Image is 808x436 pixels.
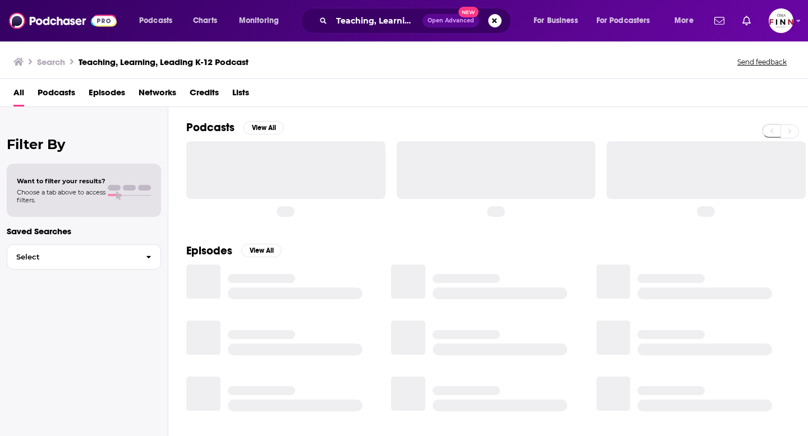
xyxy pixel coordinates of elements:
[710,11,729,30] a: Show notifications dropdown
[186,12,224,30] a: Charts
[7,226,161,236] p: Saved Searches
[7,244,161,270] button: Select
[534,13,578,29] span: For Business
[769,8,793,33] button: Show profile menu
[332,12,423,30] input: Search podcasts, credits, & more...
[190,84,219,106] a: Credits
[458,7,479,17] span: New
[17,177,105,185] span: Want to filter your results?
[674,13,694,29] span: More
[131,12,187,30] button: open menu
[38,84,75,106] a: Podcasts
[193,13,217,29] span: Charts
[769,8,793,33] span: Logged in as FINNMadison
[7,253,137,261] span: Select
[526,12,592,30] button: open menu
[37,57,65,67] h3: Search
[311,8,522,34] div: Search podcasts, credits, & more...
[186,244,282,258] a: EpisodesView All
[13,84,24,106] a: All
[9,10,117,31] img: Podchaser - Follow, Share and Rate Podcasts
[239,13,279,29] span: Monitoring
[734,57,790,67] button: Send feedback
[423,14,479,27] button: Open AdvancedNew
[244,121,284,134] button: View All
[738,11,755,30] a: Show notifications dropdown
[428,18,474,24] span: Open Advanced
[89,84,125,106] a: Episodes
[186,244,232,258] h2: Episodes
[667,12,708,30] button: open menu
[232,84,249,106] a: Lists
[231,12,293,30] button: open menu
[186,120,284,134] a: PodcastsView All
[17,188,105,204] span: Choose a tab above to access filters.
[186,120,235,134] h2: Podcasts
[589,12,667,30] button: open menu
[7,136,161,152] h2: Filter By
[79,57,249,67] h3: Teaching, Learning, Leading K-12 Podcast
[139,13,172,29] span: Podcasts
[769,8,793,33] img: User Profile
[596,13,650,29] span: For Podcasters
[241,244,282,257] button: View All
[139,84,176,106] a: Networks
